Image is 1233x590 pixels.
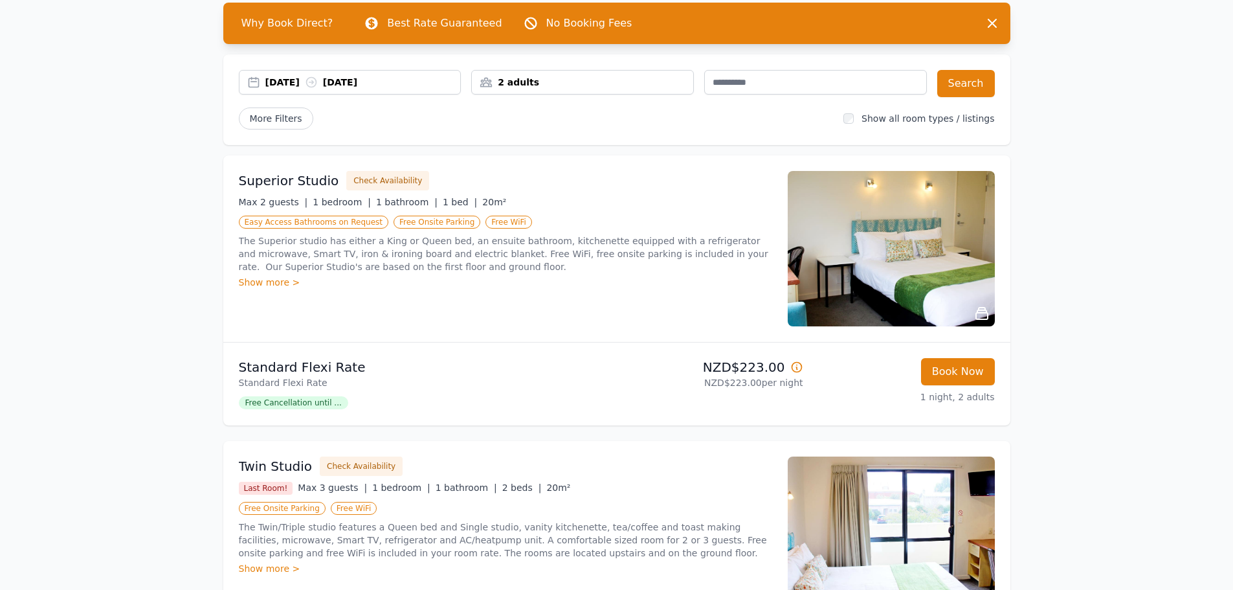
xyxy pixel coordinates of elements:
p: The Twin/Triple studio features a Queen bed and Single studio, vanity kitchenette, tea/coffee and... [239,521,772,560]
span: Max 2 guests | [239,197,308,207]
span: 1 bedroom | [313,197,371,207]
p: No Booking Fees [546,16,632,31]
h3: Superior Studio [239,172,339,190]
button: Book Now [921,358,995,385]
div: Show more > [239,562,772,575]
span: 1 bathroom | [376,197,438,207]
button: Check Availability [320,457,403,476]
div: Show more > [239,276,772,289]
span: Last Room! [239,482,293,495]
span: Easy Access Bathrooms on Request [239,216,389,229]
div: [DATE] [DATE] [265,76,461,89]
p: 1 night, 2 adults [814,391,995,403]
span: 2 beds | [502,482,542,493]
h3: Twin Studio [239,457,313,475]
span: Why Book Direct? [231,10,344,36]
p: The Superior studio has either a King or Queen bed, an ensuite bathroom, kitchenette equipped wit... [239,234,772,273]
span: Free Onsite Parking [394,216,480,229]
span: Max 3 guests | [298,482,367,493]
span: 20m² [482,197,506,207]
span: Free WiFi [485,216,532,229]
span: 1 bedroom | [372,482,430,493]
div: 2 adults [472,76,693,89]
span: Free WiFi [331,502,377,515]
span: Free Onsite Parking [239,502,326,515]
label: Show all room types / listings [861,113,994,124]
p: NZD$223.00 [622,358,803,376]
p: Best Rate Guaranteed [387,16,502,31]
p: NZD$223.00 per night [622,376,803,389]
button: Search [937,70,995,97]
span: 20m² [546,482,570,493]
span: 1 bathroom | [436,482,497,493]
span: Free Cancellation until ... [239,396,348,409]
span: 1 bed | [443,197,477,207]
p: Standard Flexi Rate [239,358,612,376]
span: More Filters [239,108,313,130]
p: Standard Flexi Rate [239,376,612,389]
button: Check Availability [346,171,429,190]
